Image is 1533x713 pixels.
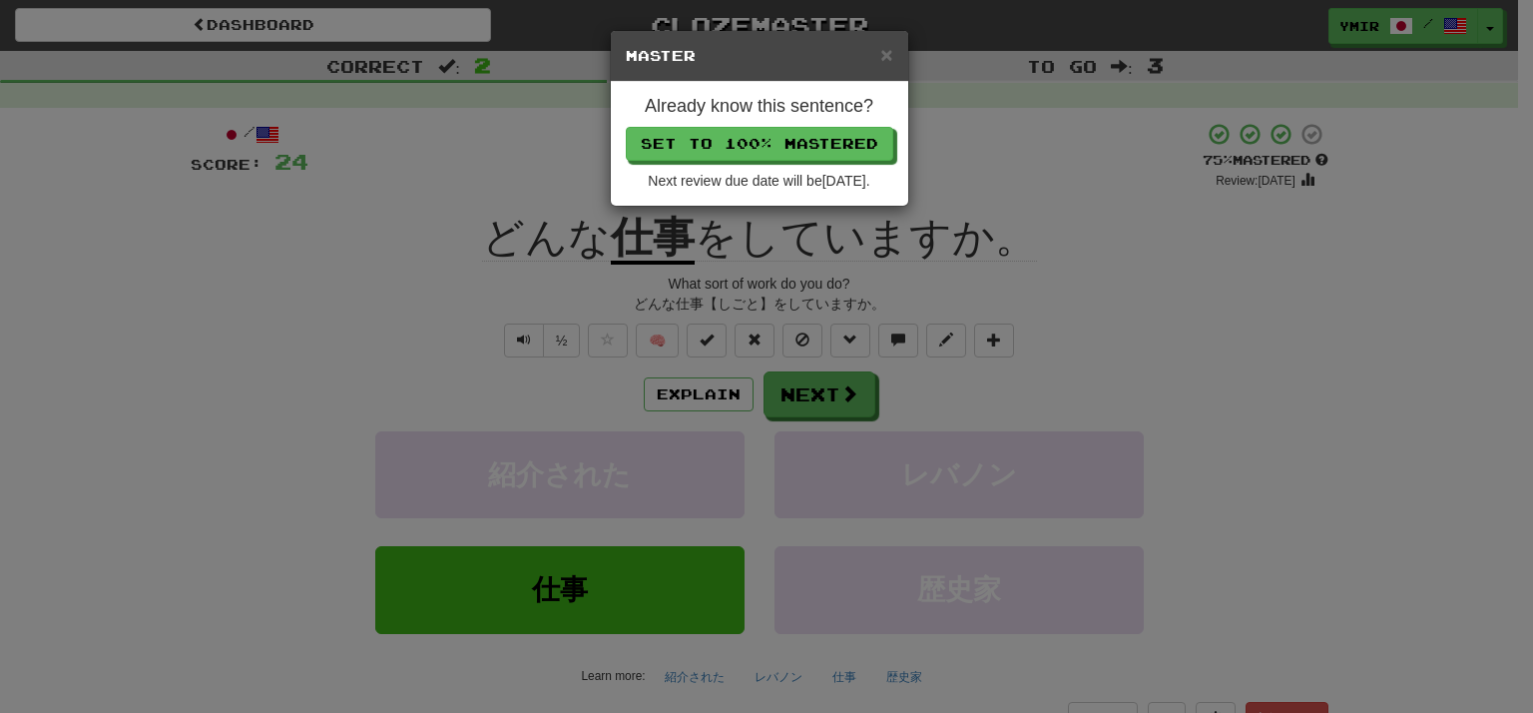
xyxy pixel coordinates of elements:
[626,97,893,117] h4: Already know this sentence?
[626,171,893,191] div: Next review due date will be [DATE] .
[626,46,893,66] h5: Master
[626,127,893,161] button: Set to 100% Mastered
[880,44,892,65] button: Close
[880,43,892,66] span: ×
